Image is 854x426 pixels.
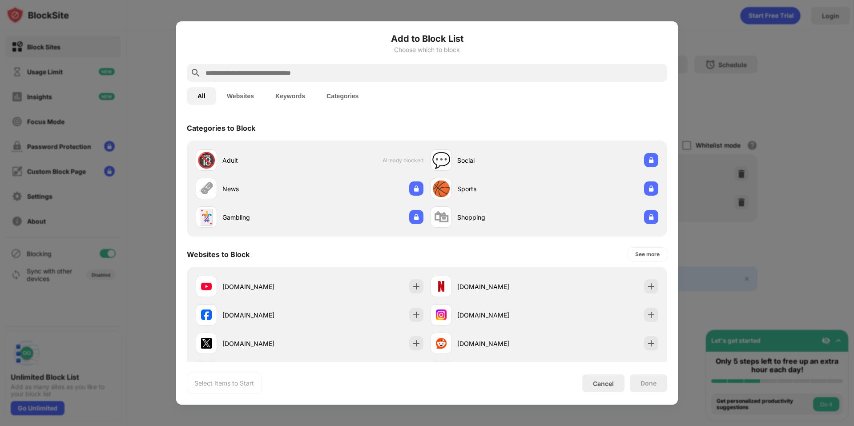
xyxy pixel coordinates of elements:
button: All [187,87,216,105]
div: Adult [222,156,310,165]
div: Shopping [457,213,544,222]
div: [DOMAIN_NAME] [457,282,544,291]
img: search.svg [190,68,201,78]
div: Choose which to block [187,46,667,53]
div: 🛍 [434,208,449,226]
img: favicons [436,281,447,292]
div: Gambling [222,213,310,222]
img: favicons [201,338,212,349]
div: Websites to Block [187,250,250,259]
div: [DOMAIN_NAME] [457,310,544,320]
button: Categories [316,87,369,105]
div: Cancel [593,380,614,387]
h6: Add to Block List [187,32,667,45]
button: Websites [216,87,265,105]
div: 🔞 [197,151,216,169]
div: [DOMAIN_NAME] [222,282,310,291]
div: 🃏 [197,208,216,226]
div: Done [640,380,657,387]
div: Sports [457,184,544,193]
div: 🏀 [432,180,451,198]
div: 🗞 [199,180,214,198]
div: See more [635,250,660,259]
img: favicons [201,309,212,320]
img: favicons [201,281,212,292]
div: Categories to Block [187,124,255,133]
div: [DOMAIN_NAME] [457,339,544,348]
div: News [222,184,310,193]
div: [DOMAIN_NAME] [222,310,310,320]
button: Keywords [265,87,316,105]
div: Social [457,156,544,165]
div: Select Items to Start [194,379,254,388]
div: 💬 [432,151,451,169]
span: Already blocked [383,157,423,164]
img: favicons [436,309,447,320]
img: favicons [436,338,447,349]
div: [DOMAIN_NAME] [222,339,310,348]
